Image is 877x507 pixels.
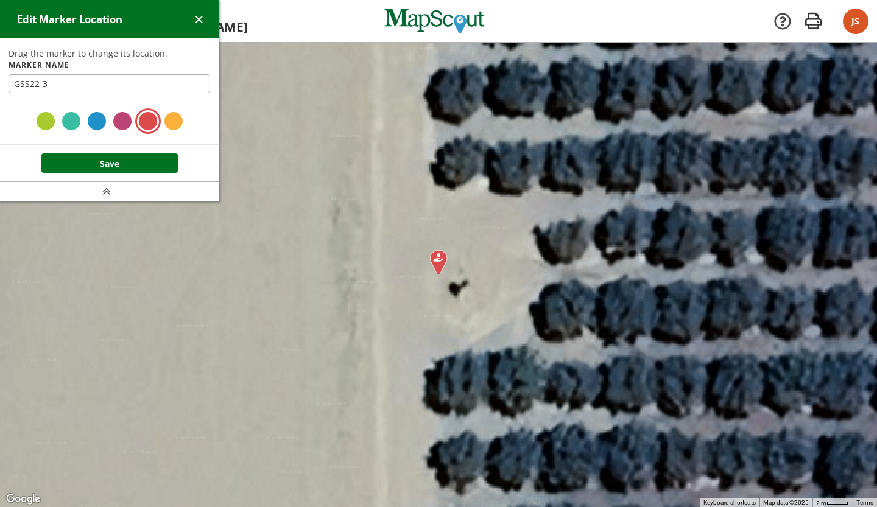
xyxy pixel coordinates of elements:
[3,491,43,507] img: Google
[763,499,809,506] span: Map data ©2025
[812,498,853,507] button: Map Scale: 2 m per 33 pixels
[3,491,43,507] a: Open this area in Google Maps (opens a new window)
[851,15,859,27] span: JS
[703,498,756,507] button: Keyboard shortcuts
[856,499,873,506] a: Terms
[9,47,210,60] p: Drag the marker to change its location.
[383,4,485,38] img: MapScout
[9,60,210,71] label: Marker Name
[816,500,826,506] span: 2 m
[41,153,178,173] button: Save
[773,12,792,31] a: Support Docs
